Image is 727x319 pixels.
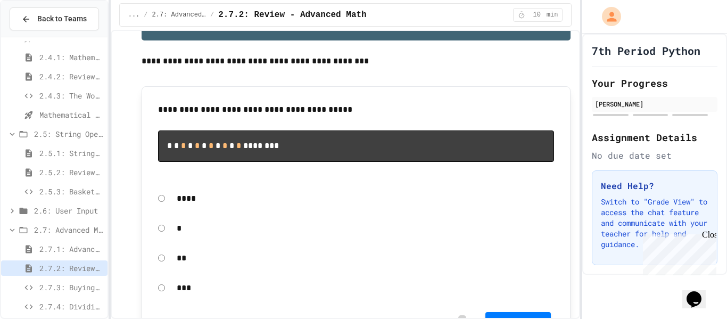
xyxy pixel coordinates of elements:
div: My Account [591,4,624,29]
span: 2.7.2: Review - Advanced Math [39,263,103,274]
div: [PERSON_NAME] [595,99,714,109]
span: Back to Teams [37,13,87,24]
span: 2.4.2: Review - Mathematical Operators [39,71,103,82]
span: 2.5.3: Basketballs and Footballs [39,186,103,197]
div: Chat with us now!Close [4,4,73,68]
span: 2.7.3: Buying Basketballs [39,282,103,293]
span: / [210,11,214,19]
h3: Need Help? [601,179,708,192]
p: Switch to "Grade View" to access the chat feature and communicate with your teacher for help and ... [601,197,708,250]
span: 2.7.1: Advanced Math [39,243,103,255]
span: 2.7.4: Dividing a Number [39,301,103,312]
h1: 7th Period Python [592,43,700,58]
span: Mathematical Operators - Quiz [39,109,103,120]
iframe: chat widget [639,230,716,275]
span: 2.5.2: Review - String Operators [39,167,103,178]
button: Back to Teams [10,7,99,30]
span: / [144,11,147,19]
span: 2.5: String Operators [34,128,103,140]
h2: Your Progress [592,76,717,91]
span: 2.4.1: Mathematical Operators [39,52,103,63]
span: 2.4.3: The World's Worst [PERSON_NAME] Market [39,90,103,101]
span: 10 [528,11,546,19]
span: min [547,11,558,19]
span: 2.5.1: String Operators [39,148,103,159]
span: 2.7.2: Review - Advanced Math [218,9,366,21]
span: 2.7: Advanced Math [152,11,206,19]
h2: Assignment Details [592,130,717,145]
span: 2.6: User Input [34,205,103,216]
span: 2.7: Advanced Math [34,224,103,235]
div: No due date set [592,149,717,162]
span: ... [128,11,140,19]
iframe: chat widget [682,276,716,308]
